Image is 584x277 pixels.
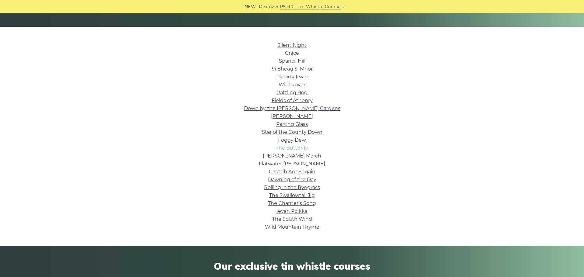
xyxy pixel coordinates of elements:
a: Planxty Irwin [276,74,308,80]
a: The Swallowtail Jig [269,192,315,198]
a: Dawning of the Day [268,177,316,182]
a: Si­ Bheag Si­ Mhor [272,66,313,72]
a: Wild Mountain Thyme [265,224,319,230]
a: [PERSON_NAME] March [263,153,321,159]
span: Discover [259,3,279,10]
a: PST10 - Tin Whistle Course [280,3,341,10]
a: The Butterfly [276,145,308,151]
a: Ievan Polkka [276,208,308,214]
a: Fields of Athenry [272,98,313,103]
a: Star of the County Down [262,129,322,135]
a: Wild Rover [279,82,305,88]
a: The South Wind [272,216,312,222]
a: Rolling in the Ryegrass [264,185,320,190]
a: Rattling Bog [276,90,308,95]
a: Spancil Hill [279,58,305,64]
a: Foggy Dew [278,137,306,143]
a: Parting Glass [276,121,308,127]
span: Our exclusive tin whistle courses [120,260,464,272]
a: Casadh An tSúgáin [269,169,315,175]
a: Flatwater [PERSON_NAME] [259,161,325,167]
a: Down by the [PERSON_NAME] Gardens [244,106,340,111]
a: Silent Night [277,42,307,48]
span: NEW: [245,3,257,10]
a: [PERSON_NAME] [271,113,313,119]
a: Grace [285,50,299,56]
a: The Chanter’s Song [268,200,316,206]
